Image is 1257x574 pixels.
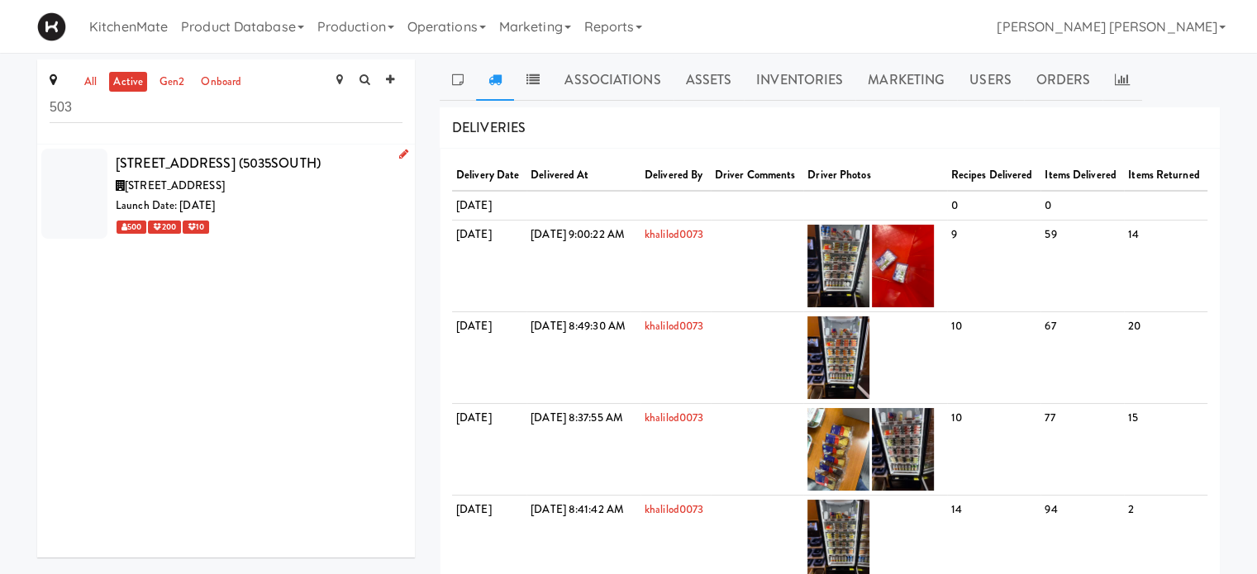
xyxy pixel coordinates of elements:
div: Launch Date: [DATE] [116,196,402,216]
td: [DATE] 9:00:22 AM [526,221,640,312]
td: [DATE] [452,221,526,312]
li: [STREET_ADDRESS] (5035SOUTH)[STREET_ADDRESS]Launch Date: [DATE] 500 200 10 [37,145,415,243]
a: Orders [1024,59,1103,101]
td: 67 [1040,312,1124,404]
td: 20 [1124,312,1207,404]
span: 200 [148,221,180,234]
img: uh9yiebcntui6yhzdgyh.jpg [807,408,869,491]
th: Delivery Date [452,161,526,191]
th: Delivered At [526,161,640,191]
img: sk6pnlikwplaib9jslt9.jpg [872,225,934,307]
a: active [109,72,147,93]
span: 500 [117,221,146,234]
td: 10 [947,312,1041,404]
th: Driver Comments [711,161,803,191]
input: Search site [50,93,402,123]
th: Driver Photos [803,161,947,191]
td: 0 [1040,191,1124,221]
span: DELIVERIES [452,118,526,137]
img: ldrlff9tiuaru7a4kk7q.jpg [807,316,869,399]
th: Items Delivered [1040,161,1124,191]
th: Delivered By [640,161,711,191]
td: [DATE] [452,404,526,496]
img: fjoxnlmqr7vabmlowptl.jpg [872,408,934,491]
td: 77 [1040,404,1124,496]
td: 0 [947,191,1041,221]
a: gen2 [155,72,188,93]
img: r6dhq5fvsfot1znr7eqa.jpg [807,225,869,307]
a: Marketing [855,59,957,101]
div: [STREET_ADDRESS] (5035SOUTH) [116,151,402,176]
td: [DATE] [452,191,526,221]
a: Assets [674,59,745,101]
a: all [80,72,101,93]
td: 59 [1040,221,1124,312]
a: khalilod0073 [645,318,703,334]
td: 10 [947,404,1041,496]
span: [STREET_ADDRESS] [125,178,225,193]
a: Inventories [744,59,855,101]
td: [DATE] 8:37:55 AM [526,404,640,496]
td: [DATE] [452,312,526,404]
a: Associations [552,59,673,101]
a: Users [957,59,1024,101]
td: 9 [947,221,1041,312]
td: [DATE] 8:49:30 AM [526,312,640,404]
a: khalilod0073 [645,410,703,425]
th: Recipes Delivered [947,161,1041,191]
a: khalilod0073 [645,501,703,517]
td: 14 [1124,221,1207,312]
th: Items Returned [1124,161,1207,191]
span: 10 [183,221,209,234]
a: onboard [197,72,245,93]
img: Micromart [37,12,66,41]
td: 15 [1124,404,1207,496]
a: khalilod0073 [645,226,703,242]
